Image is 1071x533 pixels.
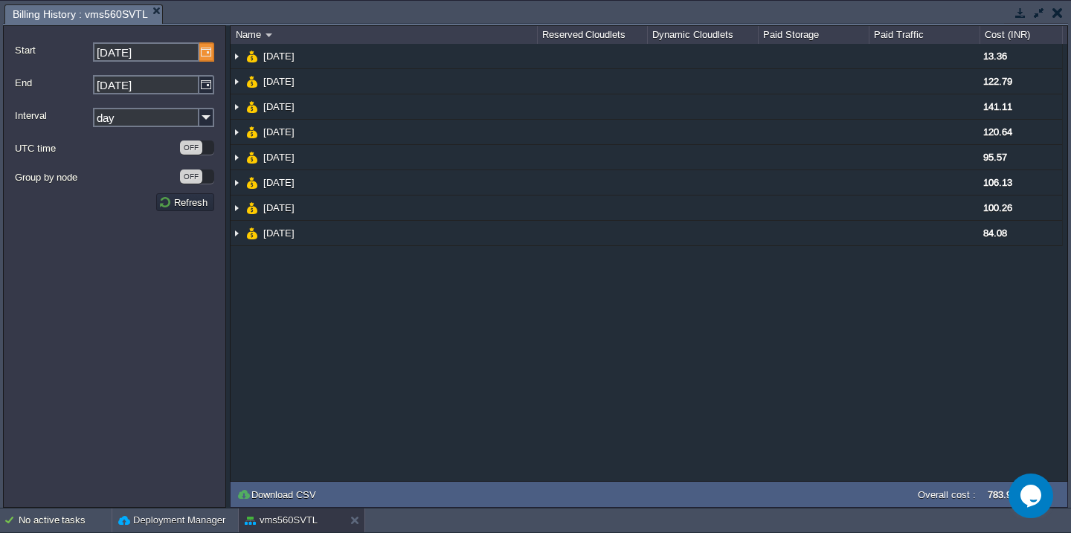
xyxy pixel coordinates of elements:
a: [DATE] [262,126,297,138]
img: AMDAwAAAACH5BAEAAAAALAAAAAABAAEAAAICRAEAOw== [231,145,242,169]
div: Dynamic Cloudlets [649,26,758,44]
a: [DATE] [262,201,297,214]
img: AMDAwAAAACH5BAEAAAAALAAAAAABAAEAAAICRAEAOw== [246,44,258,68]
a: [DATE] [262,227,297,239]
button: Deployment Manager [118,513,225,528]
img: AMDAwAAAACH5BAEAAAAALAAAAAABAAEAAAICRAEAOw== [246,221,258,245]
label: Interval [15,108,91,123]
img: AMDAwAAAACH5BAEAAAAALAAAAAABAAEAAAICRAEAOw== [246,69,258,94]
span: 13.36 [983,51,1007,62]
div: No active tasks [19,508,112,532]
img: AMDAwAAAACH5BAEAAAAALAAAAAABAAEAAAICRAEAOw== [246,170,258,195]
span: 120.64 [983,126,1012,138]
span: 84.08 [983,227,1007,239]
a: [DATE] [262,176,297,189]
label: Overall cost : [918,489,976,500]
span: 100.26 [983,202,1012,213]
img: AMDAwAAAACH5BAEAAAAALAAAAAABAAEAAAICRAEAOw== [246,94,258,119]
label: UTC time [15,140,178,156]
span: 106.13 [983,177,1012,188]
div: Cost (INR) [981,26,1062,44]
div: OFF [180,140,202,155]
img: AMDAwAAAACH5BAEAAAAALAAAAAABAAEAAAICRAEAOw== [231,196,242,220]
div: Name [232,26,537,44]
img: AMDAwAAAACH5BAEAAAAALAAAAAABAAEAAAICRAEAOw== [231,69,242,94]
div: Paid Storage [759,26,869,44]
div: Reserved Cloudlets [538,26,648,44]
img: AMDAwAAAACH5BAEAAAAALAAAAAABAAEAAAICRAEAOw== [246,145,258,169]
img: AMDAwAAAACH5BAEAAAAALAAAAAABAAEAAAICRAEAOw== [231,94,242,119]
label: End [15,75,91,91]
a: [DATE] [262,100,297,113]
label: Start [15,42,91,58]
img: AMDAwAAAACH5BAEAAAAALAAAAAABAAEAAAICRAEAOw== [231,170,242,195]
img: AMDAwAAAACH5BAEAAAAALAAAAAABAAEAAAICRAEAOw== [231,221,242,245]
iframe: chat widget [1009,474,1056,518]
img: AMDAwAAAACH5BAEAAAAALAAAAAABAAEAAAICRAEAOw== [246,120,258,144]
a: [DATE] [262,151,297,164]
div: OFF [180,169,202,184]
img: AMDAwAAAACH5BAEAAAAALAAAAAABAAEAAAICRAEAOw== [266,33,272,37]
a: [DATE] [262,75,297,88]
span: 122.79 [983,76,1012,87]
button: Refresh [158,196,212,209]
span: 141.11 [983,101,1012,112]
label: Group by node [15,169,178,185]
label: 783.94 [988,489,1017,500]
span: Billing History : vms560SVTL [13,5,148,24]
span: 95.57 [983,152,1007,163]
img: AMDAwAAAACH5BAEAAAAALAAAAAABAAEAAAICRAEAOw== [231,44,242,68]
button: Download CSV [237,488,321,501]
img: AMDAwAAAACH5BAEAAAAALAAAAAABAAEAAAICRAEAOw== [246,196,258,220]
div: Paid Traffic [870,26,980,44]
img: AMDAwAAAACH5BAEAAAAALAAAAAABAAEAAAICRAEAOw== [231,120,242,144]
button: vms560SVTL [245,513,318,528]
a: [DATE] [262,50,297,62]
